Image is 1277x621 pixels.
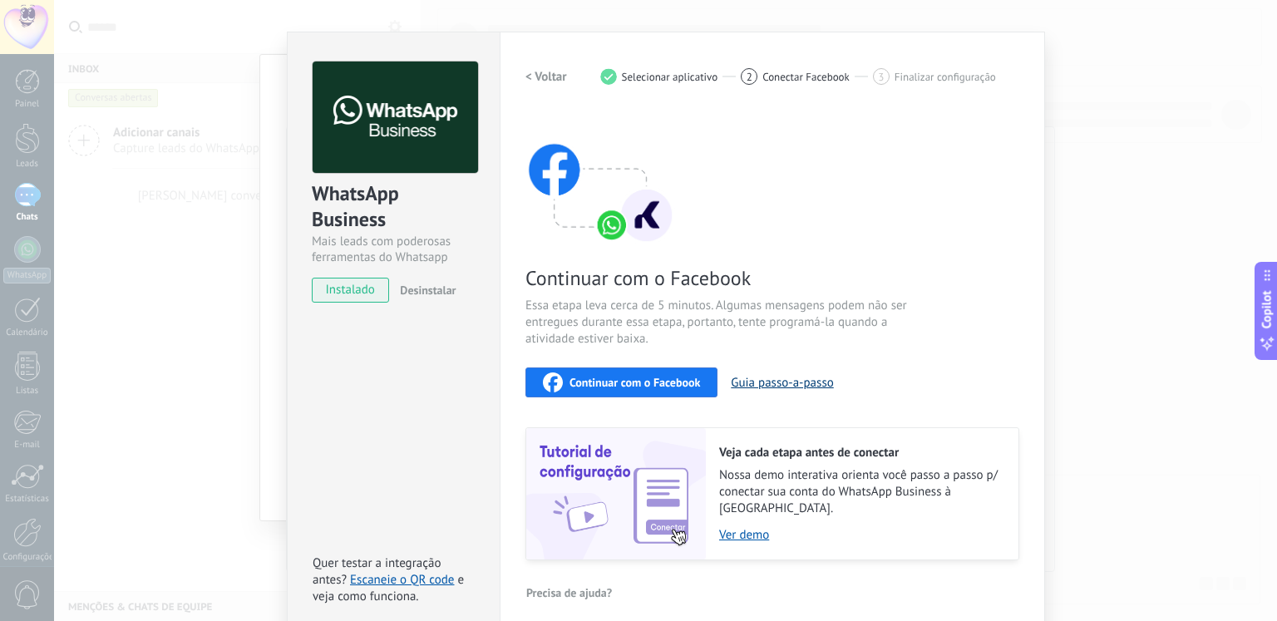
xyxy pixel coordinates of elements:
[313,278,388,303] span: instalado
[569,377,700,388] span: Continuar com o Facebook
[525,580,613,605] button: Precisa de ajuda?
[313,62,478,174] img: logo_main.png
[393,278,456,303] button: Desinstalar
[313,555,441,588] span: Quer testar a integração antes?
[525,265,921,291] span: Continuar com o Facebook
[895,71,996,83] span: Finalizar configuração
[312,234,476,265] div: Mais leads com poderosas ferramentas do Whatsapp
[400,283,456,298] span: Desinstalar
[525,367,717,397] button: Continuar com o Facebook
[719,445,1002,461] h2: Veja cada etapa antes de conectar
[526,587,612,599] span: Precisa de ajuda?
[1259,290,1275,328] span: Copilot
[719,527,1002,543] a: Ver demo
[878,70,884,84] span: 3
[719,467,1002,517] span: Nossa demo interativa orienta você passo a passo p/ conectar sua conta do WhatsApp Business à [GE...
[525,111,675,244] img: connect with facebook
[525,298,921,347] span: Essa etapa leva cerca de 5 minutos. Algumas mensagens podem não ser entregues durante essa etapa,...
[525,69,567,85] h2: < Voltar
[350,572,454,588] a: Escaneie o QR code
[313,572,464,604] span: e veja como funciona.
[731,375,833,391] button: Guia passo-a-passo
[525,62,567,91] button: < Voltar
[747,70,752,84] span: 2
[762,71,850,83] span: Conectar Facebook
[312,180,476,234] div: WhatsApp Business
[622,71,718,83] span: Selecionar aplicativo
